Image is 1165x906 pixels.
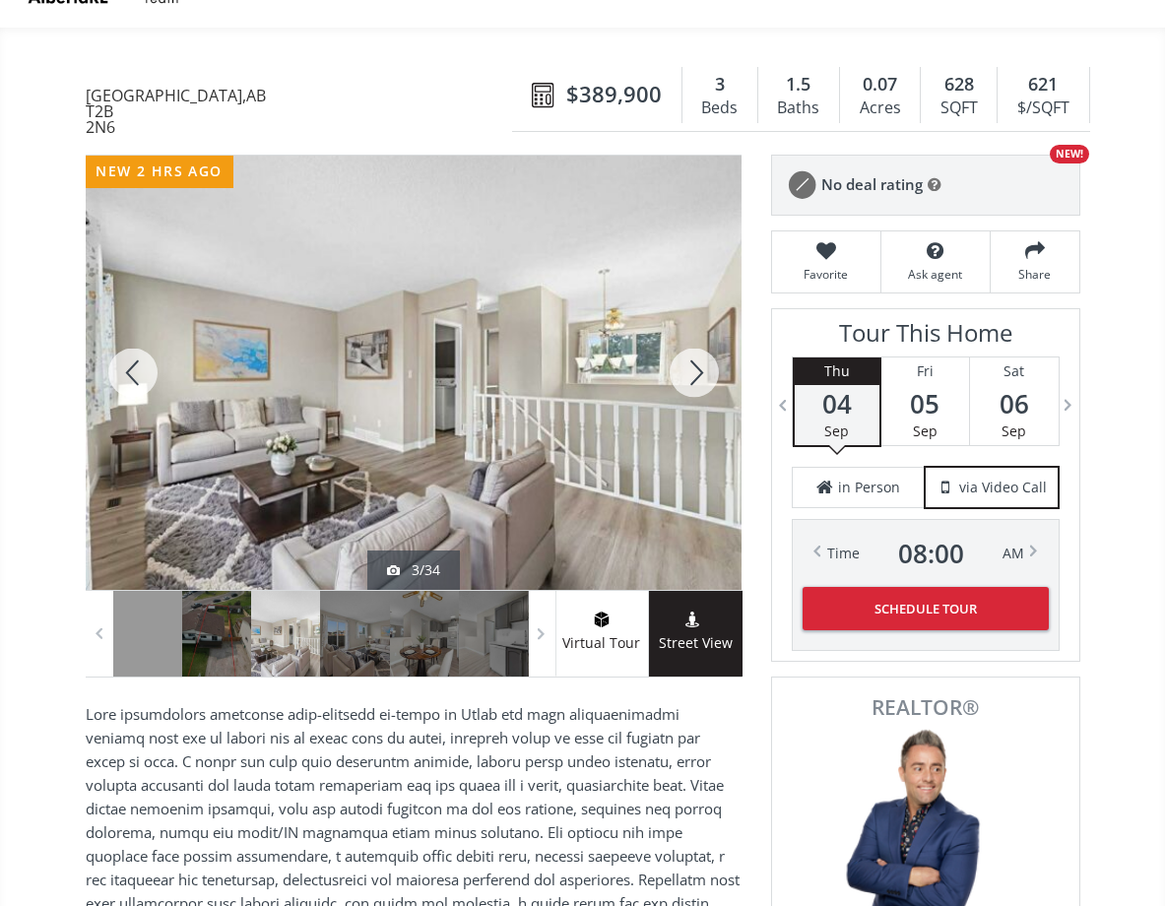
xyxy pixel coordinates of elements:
[1007,94,1078,123] div: $/SQFT
[803,587,1049,630] button: Schedule Tour
[1002,421,1026,440] span: Sep
[86,156,742,590] div: 59 Doverville Way SE Calgary, AB T2B 2N6 - Photo 3 of 34
[692,72,747,97] div: 3
[768,72,829,97] div: 1.5
[555,591,649,677] a: virtual tour iconVirtual Tour
[881,390,969,418] span: 05
[850,94,910,123] div: Acres
[387,560,440,580] div: 3/34
[838,478,900,497] span: in Person
[795,390,879,418] span: 04
[898,540,964,567] span: 08 : 00
[959,478,1047,497] span: via Video Call
[931,94,987,123] div: SQFT
[792,319,1060,356] h3: Tour This Home
[795,357,879,385] div: Thu
[566,79,662,109] span: $389,900
[782,165,821,205] img: rating icon
[649,632,743,655] span: Street View
[891,266,980,283] span: Ask agent
[881,357,969,385] div: Fri
[1001,266,1069,283] span: Share
[692,94,747,123] div: Beds
[1007,72,1078,97] div: 621
[827,540,1024,567] div: Time AM
[555,632,648,655] span: Virtual Tour
[821,174,923,195] span: No deal rating
[782,266,871,283] span: Favorite
[86,156,233,188] div: new 2 hrs ago
[850,72,910,97] div: 0.07
[970,357,1059,385] div: Sat
[1050,145,1089,163] div: NEW!
[913,421,938,440] span: Sep
[824,421,849,440] span: Sep
[970,390,1059,418] span: 06
[944,72,974,97] span: 628
[768,94,829,123] div: Baths
[794,697,1058,718] span: REALTOR®
[592,612,612,627] img: virtual tour icon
